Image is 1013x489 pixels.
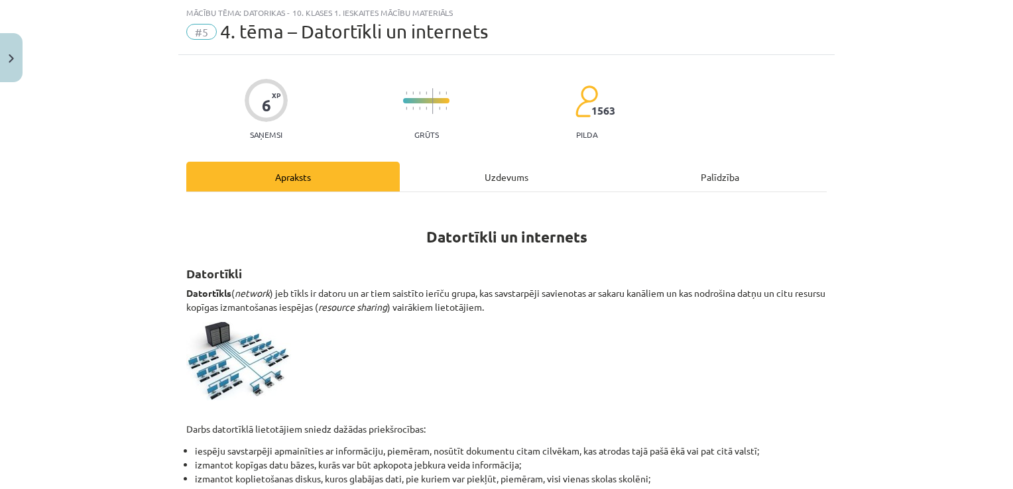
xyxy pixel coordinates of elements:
strong: Datortīkls [186,287,231,299]
span: 4. tēma – Datortīkli un internets [220,21,488,42]
span: 1563 [591,105,615,117]
p: Saņemsi [245,130,288,139]
img: icon-close-lesson-0947bae3869378f0d4975bcd49f059093ad1ed9edebbc8119c70593378902aed.svg [9,54,14,63]
img: icon-short-line-57e1e144782c952c97e751825c79c345078a6d821885a25fce030b3d8c18986b.svg [426,107,427,110]
img: icon-short-line-57e1e144782c952c97e751825c79c345078a6d821885a25fce030b3d8c18986b.svg [412,107,414,110]
div: Mācību tēma: Datorikas - 10. klases 1. ieskaites mācību materiāls [186,8,827,17]
img: icon-short-line-57e1e144782c952c97e751825c79c345078a6d821885a25fce030b3d8c18986b.svg [412,91,414,95]
strong: Datortīkli un internets [426,227,587,246]
img: icon-long-line-d9ea69661e0d244f92f715978eff75569469978d946b2353a9bb055b3ed8787d.svg [432,88,434,114]
img: icon-short-line-57e1e144782c952c97e751825c79c345078a6d821885a25fce030b3d8c18986b.svg [426,91,427,95]
em: resource sharing [318,301,387,313]
p: Darbs datortīklā lietotājiem sniedz dažādas priekšrocības: [186,408,827,436]
div: Uzdevums [400,162,613,191]
img: icon-short-line-57e1e144782c952c97e751825c79c345078a6d821885a25fce030b3d8c18986b.svg [419,91,420,95]
div: 6 [262,96,271,115]
img: icon-short-line-57e1e144782c952c97e751825c79c345078a6d821885a25fce030b3d8c18986b.svg [406,107,407,110]
strong: Datortīkli [186,266,242,281]
div: Apraksts [186,162,400,191]
span: XP [272,91,280,99]
img: icon-short-line-57e1e144782c952c97e751825c79c345078a6d821885a25fce030b3d8c18986b.svg [419,107,420,110]
img: icon-short-line-57e1e144782c952c97e751825c79c345078a6d821885a25fce030b3d8c18986b.svg [439,107,440,110]
p: Grūts [414,130,439,139]
span: #5 [186,24,217,40]
em: network [235,287,270,299]
img: icon-short-line-57e1e144782c952c97e751825c79c345078a6d821885a25fce030b3d8c18986b.svg [446,91,447,95]
img: icon-short-line-57e1e144782c952c97e751825c79c345078a6d821885a25fce030b3d8c18986b.svg [406,91,407,95]
li: izmantot koplietošanas diskus, kuros glabājas dati, pie kuriem var piekļūt, piemēram, visi vienas... [195,472,827,486]
p: pilda [576,130,597,139]
img: students-c634bb4e5e11cddfef0936a35e636f08e4e9abd3cc4e673bd6f9a4125e45ecb1.svg [575,85,598,118]
li: iespēju savstarpēji apmainīties ar informāciju, piemēram, nosūtīt dokumentu citam cilvēkam, kas a... [195,444,827,458]
p: ( ) jeb tīkls ir datoru un ar tiem saistīto ierīču grupa, kas savstarpēji savienotas ar sakaru ka... [186,286,827,314]
img: icon-short-line-57e1e144782c952c97e751825c79c345078a6d821885a25fce030b3d8c18986b.svg [439,91,440,95]
div: Palīdzība [613,162,827,191]
li: izmantot kopīgas datu bāzes, kurās var būt apkopota jebkura veida informācija; [195,458,827,472]
img: icon-short-line-57e1e144782c952c97e751825c79c345078a6d821885a25fce030b3d8c18986b.svg [446,107,447,110]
